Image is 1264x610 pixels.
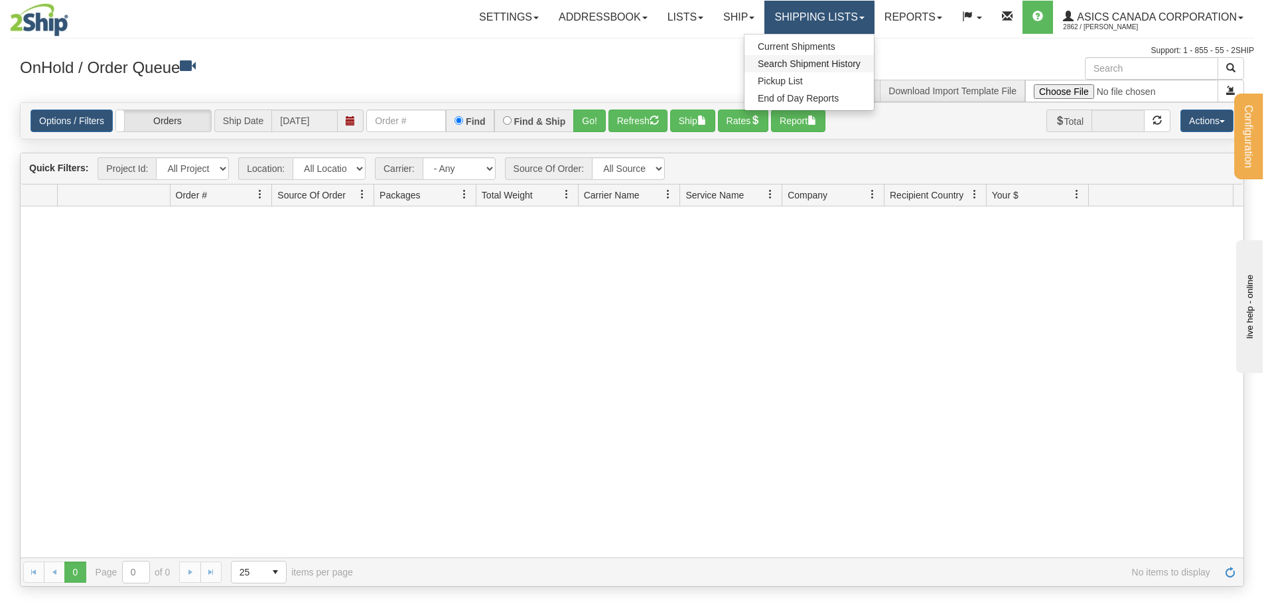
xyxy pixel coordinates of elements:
span: items per page [231,561,353,583]
a: Your $ filter column settings [1066,183,1088,206]
span: Carrier: [375,157,423,180]
button: Refresh [608,110,667,132]
a: Settings [469,1,549,34]
span: Your $ [992,189,1018,202]
span: Order # [176,189,207,202]
a: Service Name filter column settings [759,183,782,206]
a: Recipient Country filter column settings [963,183,986,206]
a: Addressbook [549,1,658,34]
a: Current Shipments [744,38,874,55]
a: Packages filter column settings [453,183,476,206]
span: Packages [380,189,420,202]
span: Recipient Country [890,189,963,202]
a: Source Of Order filter column settings [351,183,374,206]
button: Report [771,110,825,132]
div: Support: 1 - 855 - 55 - 2SHIP [10,45,1254,56]
label: Quick Filters: [29,161,88,175]
span: Total Weight [482,189,533,202]
span: Source Of Order: [505,157,593,180]
span: Carrier Name [584,189,640,202]
a: Carrier Name filter column settings [657,183,679,206]
input: Order # [366,110,446,132]
span: 2862 / [PERSON_NAME] [1063,21,1162,34]
span: 25 [240,566,257,579]
span: Company [788,189,827,202]
a: ASICS CANADA CORPORATION 2862 / [PERSON_NAME] [1053,1,1253,34]
span: Page 0 [64,562,86,583]
a: Reports [875,1,952,34]
span: Source Of Order [277,189,346,202]
span: Ship Date [214,110,271,132]
a: Refresh [1220,562,1241,583]
button: Ship [670,110,715,132]
div: live help - online [10,11,123,21]
a: Pickup List [744,72,874,90]
span: End of Day Reports [758,93,839,104]
input: Import [1025,80,1218,102]
label: Orders [116,110,211,131]
a: Ship [713,1,764,34]
span: Search Shipment History [758,58,861,69]
input: Search [1085,57,1218,80]
span: No items to display [372,567,1210,577]
button: Actions [1180,110,1233,132]
button: Go! [573,110,606,132]
a: Order # filter column settings [249,183,271,206]
span: Page of 0 [96,561,171,583]
h3: OnHold / Order Queue [20,57,622,76]
a: Shipping lists [764,1,874,34]
a: Download Import Template File [888,86,1017,96]
a: Company filter column settings [861,183,884,206]
span: Service Name [685,189,744,202]
button: Rates [718,110,769,132]
span: select [265,562,286,583]
button: Configuration [1234,94,1263,179]
span: ASICS CANADA CORPORATION [1074,11,1237,23]
span: Location: [238,157,293,180]
a: End of Day Reports [744,90,874,107]
div: grid toolbar [21,153,1243,185]
img: logo2862.jpg [10,3,68,37]
label: Find & Ship [514,117,566,126]
span: Project Id: [98,157,156,180]
a: Lists [658,1,713,34]
span: Current Shipments [758,41,835,52]
span: Total [1046,110,1092,132]
button: Search [1218,57,1244,80]
iframe: chat widget [1233,237,1263,372]
span: Page sizes drop down [231,561,287,583]
a: Options / Filters [31,110,113,132]
a: Total Weight filter column settings [555,183,578,206]
span: Pickup List [758,76,803,86]
label: Find [466,117,486,126]
a: Search Shipment History [744,55,874,72]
